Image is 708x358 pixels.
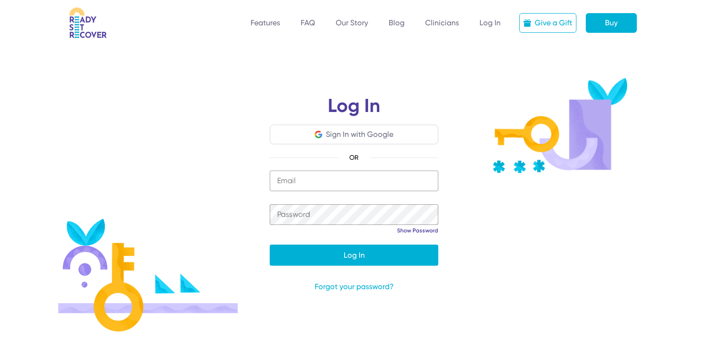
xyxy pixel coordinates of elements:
a: Features [251,18,280,27]
img: Login illustration 1 [58,219,238,332]
a: Show Password [397,227,438,234]
a: Buy [586,13,637,33]
a: Log In [479,18,501,27]
a: Give a Gift [519,13,576,33]
a: Clinicians [425,18,459,27]
a: Forgot your password? [270,281,438,292]
div: Give a Gift [535,17,572,29]
button: Sign In with Google [315,129,393,140]
img: Key [493,78,627,173]
a: Blog [389,18,405,27]
a: Our Story [336,18,368,27]
h1: Log In [270,97,438,125]
span: OR [338,152,370,163]
img: RSR [69,7,107,38]
a: FAQ [301,18,315,27]
div: Buy [605,17,618,29]
div: Sign In with Google [326,129,393,140]
button: Log In [270,245,438,266]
